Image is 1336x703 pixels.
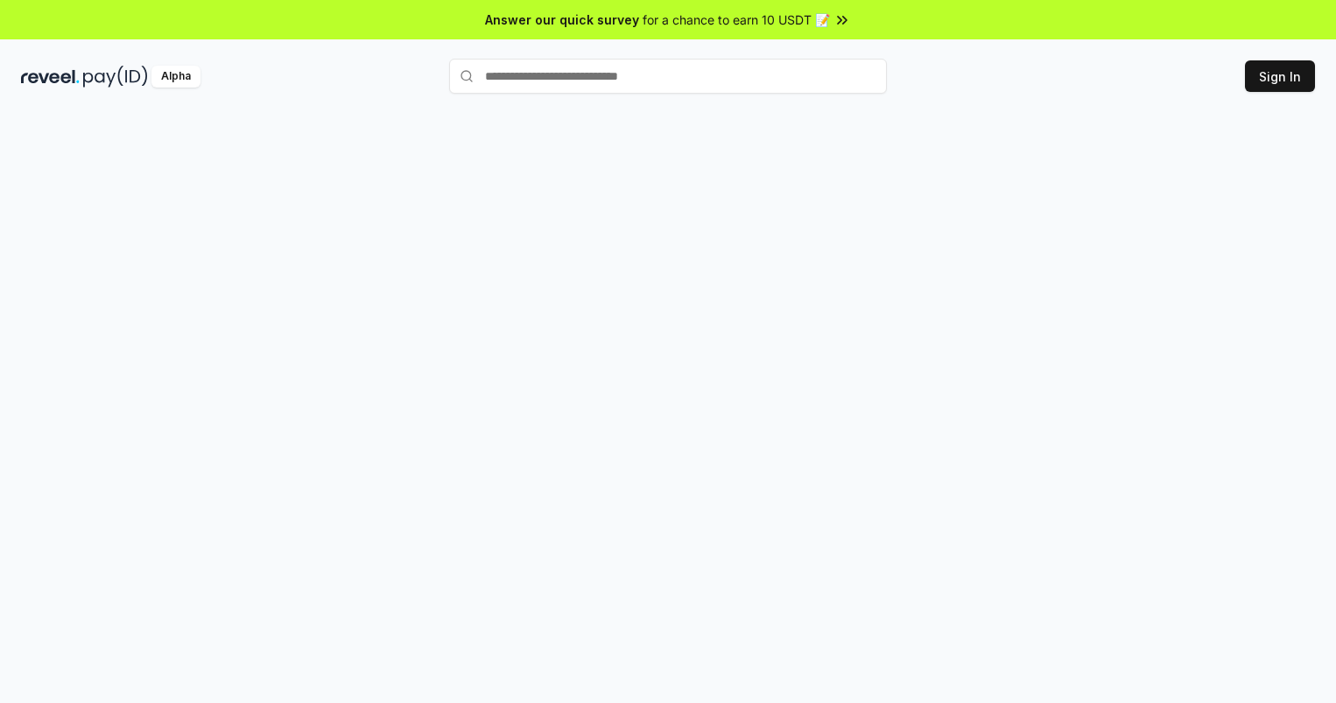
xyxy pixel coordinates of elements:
span: Answer our quick survey [485,11,639,29]
img: pay_id [83,66,148,88]
button: Sign In [1245,60,1315,92]
span: for a chance to earn 10 USDT 📝 [643,11,830,29]
div: Alpha [151,66,200,88]
img: reveel_dark [21,66,80,88]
